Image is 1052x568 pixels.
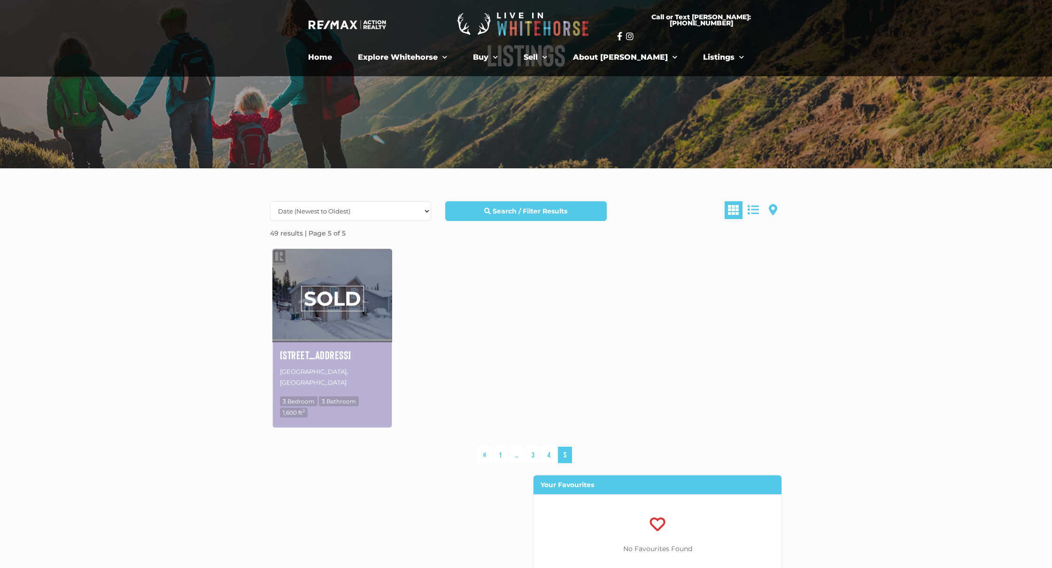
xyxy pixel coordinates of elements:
a: 4 [541,447,556,463]
a: Call or Text [PERSON_NAME]: [PHONE_NUMBER] [617,8,785,32]
a: 1 [494,447,507,463]
strong: Your Favourites [541,481,594,489]
strong: Search / Filter Results [493,207,567,215]
a: Home [301,48,339,67]
a: [STREET_ADDRESS] [280,347,385,363]
span: Call or Text [PERSON_NAME]: [PHONE_NUMBER] [628,13,774,26]
span: 3 Bedroom [280,396,317,406]
a: About [PERSON_NAME] [566,48,684,67]
a: Search / Filter Results [445,201,606,221]
nav: Menu [268,48,784,67]
a: « [478,447,492,463]
span: 1,600 ft [280,408,308,418]
p: [GEOGRAPHIC_DATA], [GEOGRAPHIC_DATA] [280,365,385,389]
span: SOLD [301,286,364,311]
a: Buy [466,48,505,67]
sup: 2 [302,408,305,413]
a: Listings [696,48,751,67]
strong: 49 results | Page 5 of 5 [270,229,346,237]
a: 3 [526,447,540,463]
span: 5 [558,447,572,463]
a: Explore Whitehorse [351,48,454,67]
span: … [509,447,524,463]
p: No Favourites Found [534,543,781,555]
span: 3 Bathroom [319,396,359,406]
a: Sell [517,48,554,67]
